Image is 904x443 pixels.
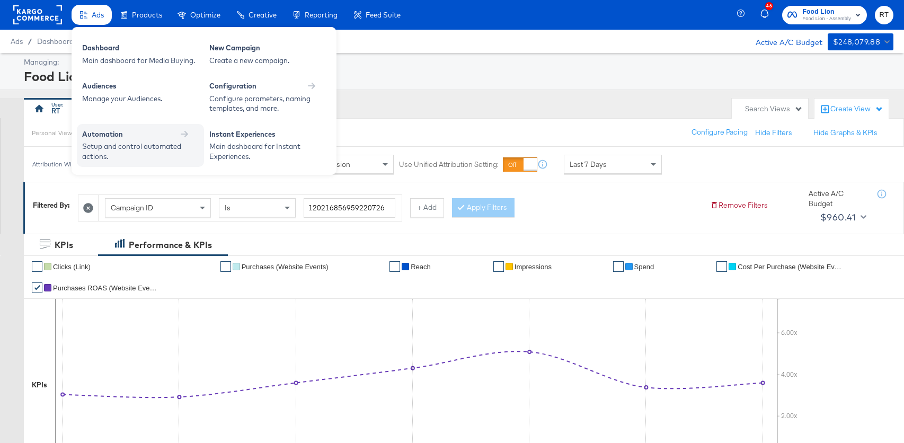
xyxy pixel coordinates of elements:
[304,198,395,218] input: Enter a search term
[220,261,231,272] a: ✔
[745,104,803,114] div: Search Views
[33,200,70,210] div: Filtered By:
[410,198,444,217] button: + Add
[828,33,893,50] button: $248,079.88
[242,263,329,271] span: Purchases (Website Events)
[802,6,851,17] span: Food Lion
[190,11,220,19] span: Optimize
[634,263,654,271] span: Spend
[23,37,37,46] span: /
[765,2,773,10] div: 46
[129,239,212,251] div: Performance & KPIs
[782,6,867,24] button: Food LionFood Lion - Assembly
[833,36,880,49] div: $248,079.88
[32,129,96,137] div: Personal View Actions:
[613,261,624,272] a: ✔
[493,261,504,272] a: ✔
[515,263,552,271] span: Impressions
[24,57,891,67] div: Managing:
[53,284,159,292] span: Purchases ROAS (Website Events)
[225,203,231,212] span: Is
[411,263,431,271] span: Reach
[32,161,89,168] div: Attribution Window:
[305,11,338,19] span: Reporting
[745,33,822,49] div: Active A/C Budget
[24,67,891,85] div: Food Lion
[51,106,60,116] div: RT
[809,189,867,208] div: Active A/C Budget
[132,11,162,19] span: Products
[738,263,844,271] span: Cost Per Purchase (Website Events)
[32,282,42,293] a: ✔
[879,9,889,21] span: RT
[802,15,851,23] span: Food Lion - Assembly
[710,200,768,210] button: Remove Filters
[813,128,878,138] button: Hide Graphs & KPIs
[830,104,883,114] div: Create View
[53,263,91,271] span: Clicks (Link)
[92,11,104,19] span: Ads
[389,261,400,272] a: ✔
[716,261,727,272] a: ✔
[249,11,277,19] span: Creative
[111,203,153,212] span: Campaign ID
[875,6,893,24] button: RT
[684,123,755,142] button: Configure Pacing
[570,160,607,169] span: Last 7 Days
[759,5,777,25] button: 46
[32,261,42,272] a: ✔
[816,209,868,226] button: $960.41
[755,128,792,138] button: Hide Filters
[366,11,401,19] span: Feed Suite
[399,160,499,170] label: Use Unified Attribution Setting:
[37,37,74,46] a: Dashboard
[820,209,856,225] div: $960.41
[55,239,73,251] div: KPIs
[32,380,47,390] div: KPIs
[11,37,23,46] span: Ads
